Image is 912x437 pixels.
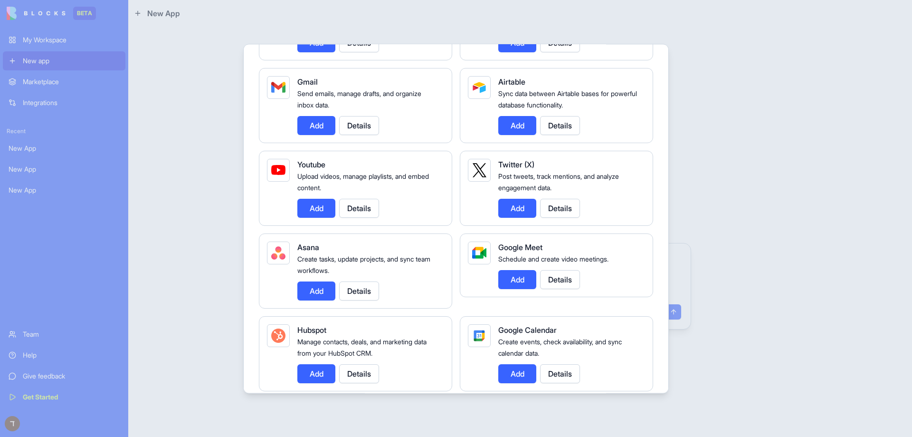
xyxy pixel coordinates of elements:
span: Google Calendar [498,325,557,335]
span: Gmail [297,77,318,87]
button: Details [540,116,580,135]
span: Upload videos, manage playlists, and embed content. [297,172,429,192]
span: Send emails, manage drafts, and organize inbox data. [297,89,421,109]
button: Details [339,364,379,383]
button: Add [498,116,536,135]
span: Sync data between Airtable bases for powerful database functionality. [498,89,637,109]
button: Add [498,199,536,218]
button: Add [297,116,335,135]
button: Details [540,270,580,289]
span: Twitter (X) [498,160,534,169]
span: Airtable [498,77,525,87]
span: Create events, check availability, and sync calendar data. [498,338,622,357]
span: Post tweets, track mentions, and analyze engagement data. [498,172,619,192]
button: Add [498,364,536,383]
button: Add [297,282,335,301]
button: Details [540,199,580,218]
button: Details [339,282,379,301]
button: Details [339,199,379,218]
span: Asana [297,243,319,252]
button: Add [498,270,536,289]
button: Add [297,364,335,383]
span: Schedule and create video meetings. [498,255,608,263]
button: Details [540,364,580,383]
span: Google Meet [498,243,542,252]
span: Youtube [297,160,325,169]
button: Add [297,199,335,218]
span: Manage contacts, deals, and marketing data from your HubSpot CRM. [297,338,427,357]
span: Create tasks, update projects, and sync team workflows. [297,255,430,274]
button: Details [339,116,379,135]
span: Hubspot [297,325,326,335]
